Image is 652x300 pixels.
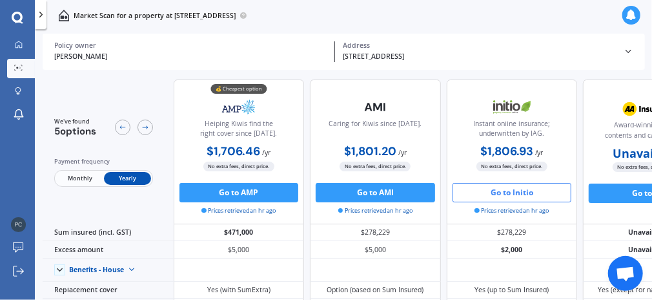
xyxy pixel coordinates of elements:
span: We've found [54,117,96,126]
span: 5 options [54,125,96,138]
div: Address [343,41,615,50]
p: Market Scan for a property at [STREET_ADDRESS] [74,11,236,21]
div: [STREET_ADDRESS] [343,52,615,62]
div: Excess amount [43,241,174,259]
a: Open chat [608,256,643,291]
span: / yr [262,148,270,157]
button: Go to AMP [179,183,299,202]
b: $1,806.93 [480,144,533,159]
span: Prices retrieved an hr ago [201,206,276,215]
span: / yr [535,148,544,157]
span: Prices retrieved an hr ago [338,206,413,215]
span: No extra fees, direct price. [476,162,547,171]
img: home-and-contents.b802091223b8502ef2dd.svg [58,10,70,21]
div: Yes (with SumExtra) [207,285,270,295]
div: Replacement cover [43,282,174,299]
span: Yearly [104,172,151,185]
img: AMP.webp [207,95,270,119]
div: 💰 Cheapest option [210,84,267,94]
div: $278,229 [447,224,578,242]
div: Caring for Kiwis since [DATE]. [329,119,422,144]
div: Policy owner [54,41,327,50]
div: Yes (up to Sum Insured) [474,285,549,295]
div: $471,000 [174,224,305,242]
img: Initio.webp [480,95,544,119]
div: Helping Kiwis find the right cover since [DATE]. [182,119,296,144]
img: AMI-text-1.webp [343,95,407,120]
img: Benefit content down [124,262,139,277]
b: $1,706.46 [207,144,260,159]
b: $1,801.20 [344,144,396,159]
div: $2,000 [447,241,578,259]
div: [PERSON_NAME] [54,52,327,62]
button: Go to Initio [453,183,572,202]
span: No extra fees, direct price. [203,162,274,171]
button: Go to AMI [316,183,435,202]
span: Monthly [56,172,103,185]
div: Payment frequency [54,156,153,166]
span: No extra fees, direct price. [340,162,411,171]
div: Instant online insurance; underwritten by IAG. [455,119,569,144]
img: 1e61465fc1c35ed86d2a2cfb47b1a56c [11,217,26,232]
div: $278,229 [310,224,441,242]
div: $5,000 [174,241,305,259]
div: Sum insured (incl. GST) [43,224,174,242]
div: Option (based on Sum Insured) [327,285,423,295]
span: / yr [398,148,407,157]
div: $5,000 [310,241,441,259]
span: Prices retrieved an hr ago [474,206,549,215]
div: Benefits - House [69,266,124,274]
